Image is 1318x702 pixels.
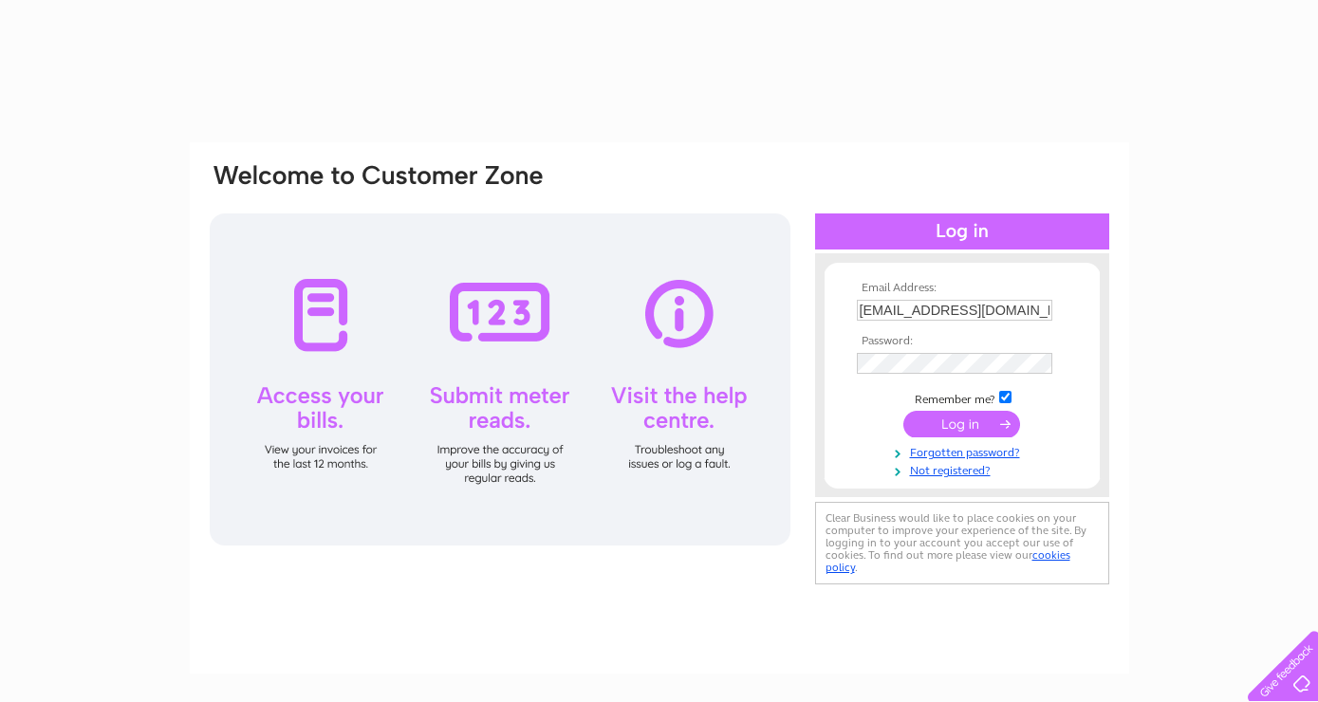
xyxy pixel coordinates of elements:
[826,548,1070,574] a: cookies policy
[903,411,1020,437] input: Submit
[852,388,1072,407] td: Remember me?
[852,335,1072,348] th: Password:
[815,502,1109,584] div: Clear Business would like to place cookies on your computer to improve your experience of the sit...
[857,442,1072,460] a: Forgotten password?
[852,282,1072,295] th: Email Address:
[857,460,1072,478] a: Not registered?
